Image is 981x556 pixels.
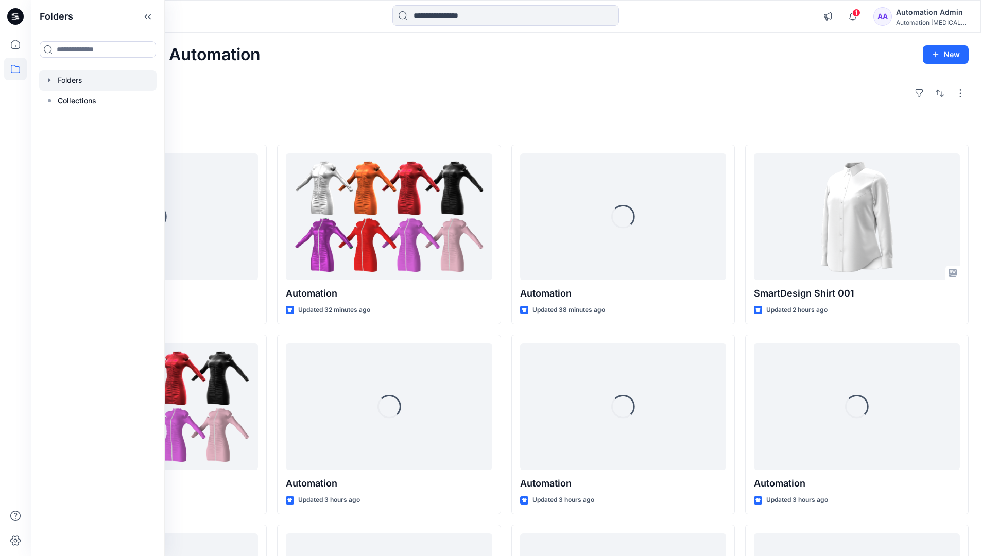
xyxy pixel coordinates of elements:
[58,95,96,107] p: Collections
[766,305,828,316] p: Updated 2 hours ago
[520,476,726,491] p: Automation
[754,286,960,301] p: SmartDesign Shirt 001
[298,305,370,316] p: Updated 32 minutes ago
[286,153,492,281] a: Automation
[286,286,492,301] p: Automation
[873,7,892,26] div: AA
[286,476,492,491] p: Automation
[532,305,605,316] p: Updated 38 minutes ago
[896,19,968,26] div: Automation [MEDICAL_DATA]...
[754,153,960,281] a: SmartDesign Shirt 001
[923,45,969,64] button: New
[43,122,969,134] h4: Styles
[532,495,594,506] p: Updated 3 hours ago
[896,6,968,19] div: Automation Admin
[852,9,860,17] span: 1
[520,286,726,301] p: Automation
[754,476,960,491] p: Automation
[298,495,360,506] p: Updated 3 hours ago
[766,495,828,506] p: Updated 3 hours ago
